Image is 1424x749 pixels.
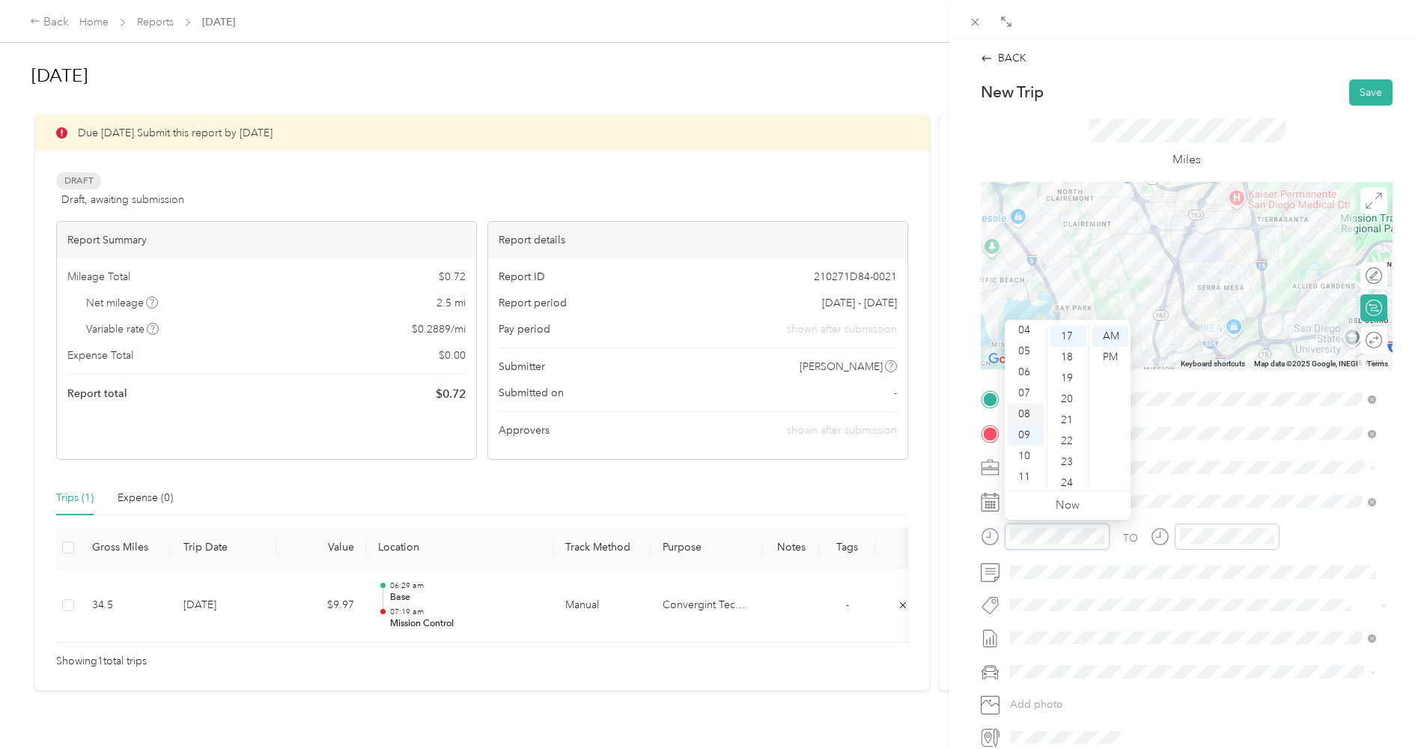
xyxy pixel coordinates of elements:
p: New Trip [981,82,1044,103]
div: 24 [1050,473,1086,494]
a: Terms (opens in new tab) [1367,360,1388,368]
div: 07 [1008,383,1044,404]
div: 21 [1050,410,1086,431]
div: 06 [1008,362,1044,383]
div: 22 [1050,431,1086,452]
div: BACK [981,50,1026,66]
div: 23 [1050,452,1086,473]
span: Map data ©2025 Google, INEGI [1254,360,1358,368]
p: Miles [1172,151,1201,169]
div: 17 [1050,326,1086,347]
div: TO [1123,530,1138,546]
div: PM [1092,347,1128,368]
div: 10 [1008,446,1044,467]
iframe: Everlance-gr Chat Button Frame [1340,665,1424,749]
div: 19 [1050,368,1086,389]
div: 04 [1008,320,1044,341]
div: 20 [1050,389,1086,410]
a: Now [1056,498,1080,512]
a: Open this area in Google Maps (opens a new window) [985,350,1034,369]
button: Keyboard shortcuts [1181,359,1245,369]
div: 09 [1008,425,1044,446]
div: 08 [1008,404,1044,425]
button: Add photo [1005,694,1393,715]
img: Google [985,350,1034,369]
div: 18 [1050,347,1086,368]
div: AM [1092,326,1128,347]
div: 05 [1008,341,1044,362]
div: 11 [1008,467,1044,488]
button: Save [1349,79,1393,106]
